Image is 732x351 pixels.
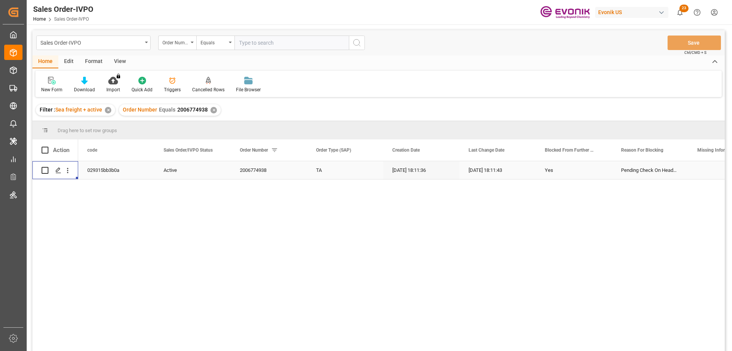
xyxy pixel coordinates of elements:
[53,147,69,154] div: Action
[41,86,63,93] div: New Form
[196,36,234,50] button: open menu
[349,36,365,50] button: search button
[32,55,58,68] div: Home
[74,86,95,93] div: Download
[201,37,226,46] div: Equals
[316,147,351,153] span: Order Type (SAP)
[164,147,213,153] span: Sales Order/IVPO Status
[192,86,225,93] div: Cancelled Rows
[595,7,668,18] div: Evonik US
[177,107,208,113] span: 2006774938
[668,36,721,50] button: Save
[679,5,689,12] span: 23
[231,161,307,179] div: 2006774938
[58,128,117,133] span: Drag here to set row groups
[123,107,157,113] span: Order Number
[40,37,142,47] div: Sales Order-IVPO
[87,147,97,153] span: code
[58,55,79,68] div: Edit
[32,161,78,180] div: Press SPACE to select this row.
[469,147,504,153] span: Last Change Date
[307,161,383,179] div: TA
[132,86,152,93] div: Quick Add
[108,55,132,68] div: View
[684,50,706,55] span: Ctrl/CMD + S
[545,162,603,179] div: Yes
[33,16,46,22] a: Home
[159,107,175,113] span: Equals
[158,36,196,50] button: open menu
[164,86,181,93] div: Triggers
[40,107,55,113] span: Filter :
[459,161,536,179] div: [DATE] 18:11:43
[392,147,420,153] span: Creation Date
[164,162,222,179] div: Active
[621,147,663,153] span: Reason For Blocking
[540,6,590,19] img: Evonik-brand-mark-Deep-Purple-RGB.jpeg_1700498283.jpeg
[612,161,688,179] div: Pending Check On Header Level, Special Transport Requirements Unchecked
[105,107,111,113] div: ✕
[78,161,154,179] div: 029315bb3b0a
[33,3,93,15] div: Sales Order-IVPO
[671,4,689,21] button: show 23 new notifications
[36,36,151,50] button: open menu
[162,37,188,46] div: Order Number
[689,4,706,21] button: Help Center
[240,147,268,153] span: Order Number
[55,107,102,113] span: Sea freight + active
[545,147,596,153] span: Blocked From Further Processing
[595,5,671,19] button: Evonik US
[234,36,349,50] input: Type to search
[79,55,108,68] div: Format
[236,86,261,93] div: File Browser
[210,107,217,113] div: ✕
[383,161,459,179] div: [DATE] 18:11:36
